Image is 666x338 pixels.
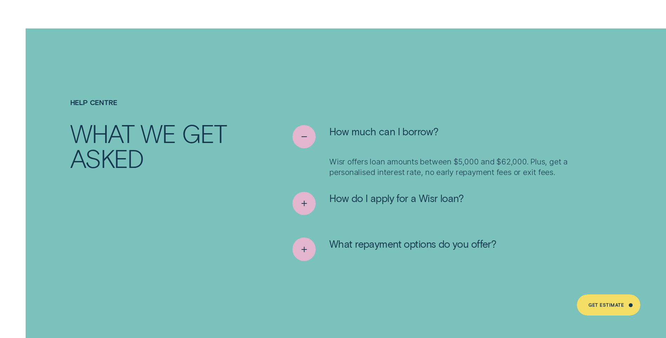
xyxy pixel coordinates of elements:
span: How much can I borrow? [329,125,438,138]
span: What repayment options do you offer? [329,238,496,250]
a: Get Estimate [577,294,640,316]
p: Wisr offers loan amounts between $5,000 and $62,000. Plus, get a personalised interest rate, no e... [329,157,596,178]
button: See more [292,238,496,261]
button: See less [292,125,438,148]
h4: Help Centre [70,98,240,106]
span: How do I apply for a Wisr loan? [329,192,463,204]
h2: What we get asked [70,121,240,170]
button: See more [292,192,463,215]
